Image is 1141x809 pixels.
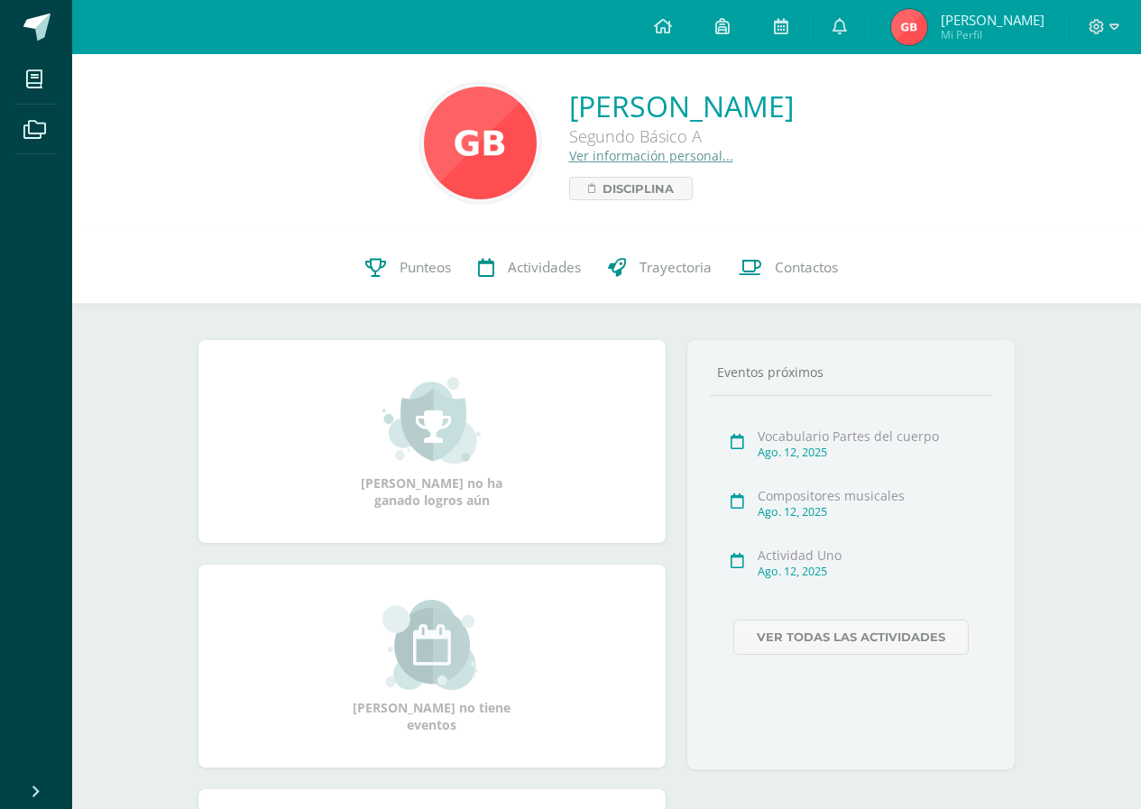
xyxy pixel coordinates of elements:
[382,600,481,690] img: event_small.png
[941,11,1044,29] span: [PERSON_NAME]
[758,445,985,460] div: Ago. 12, 2025
[758,547,985,564] div: Actividad Uno
[465,232,594,304] a: Actividades
[758,487,985,504] div: Compositores musicales
[382,375,481,465] img: achievement_small.png
[424,87,537,199] img: 135d613f57a66c6925a060c9f91df205.png
[508,258,581,277] span: Actividades
[342,600,522,733] div: [PERSON_NAME] no tiene eventos
[758,504,985,519] div: Ago. 12, 2025
[640,258,712,277] span: Trayectoria
[569,177,693,200] a: Disciplina
[710,363,992,381] div: Eventos próximos
[891,9,927,45] img: 9185c66dc9726b1477dadf30fab59419.png
[569,147,733,164] a: Ver información personal...
[400,258,451,277] span: Punteos
[725,232,851,304] a: Contactos
[603,178,674,199] span: Disciplina
[569,87,794,125] a: [PERSON_NAME]
[733,620,969,655] a: Ver todas las actividades
[352,232,465,304] a: Punteos
[758,564,985,579] div: Ago. 12, 2025
[758,427,985,445] div: Vocabulario Partes del cuerpo
[594,232,725,304] a: Trayectoria
[775,258,838,277] span: Contactos
[941,27,1044,42] span: Mi Perfil
[342,375,522,509] div: [PERSON_NAME] no ha ganado logros aún
[569,125,794,147] div: Segundo Básico A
